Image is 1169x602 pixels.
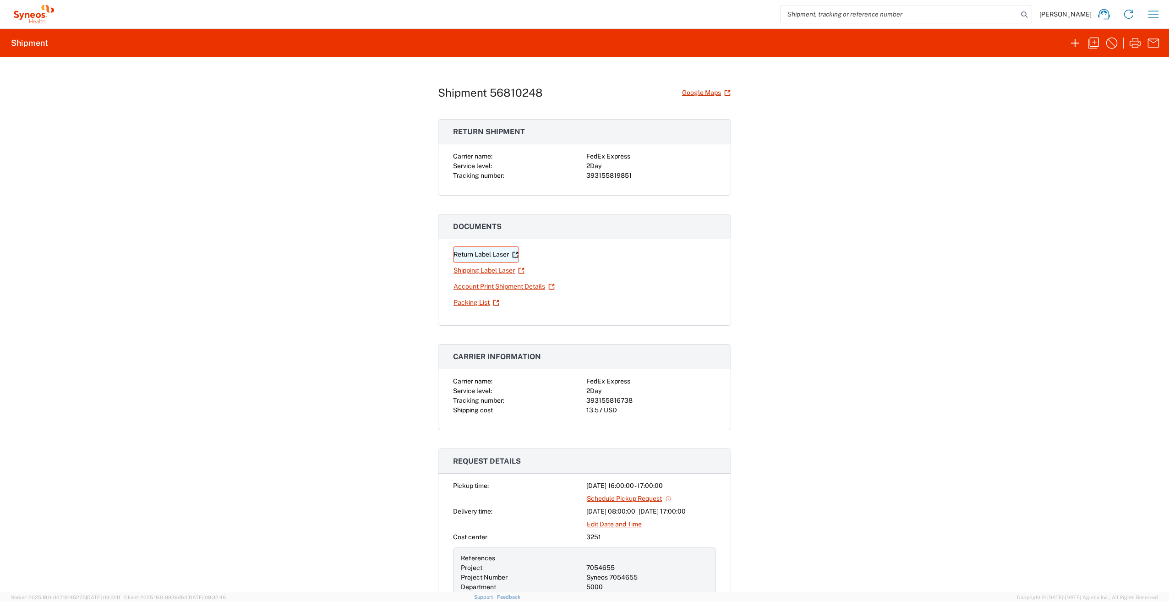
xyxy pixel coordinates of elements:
[438,86,543,99] h1: Shipment 56810248
[586,573,708,582] div: Syneos 7054655
[586,152,716,161] div: FedEx Express
[453,279,555,295] a: Account Print Shipment Details
[453,222,502,231] span: Documents
[11,38,48,49] h2: Shipment
[1039,10,1092,18] span: [PERSON_NAME]
[586,582,708,592] div: 5000
[474,594,497,600] a: Support
[1017,593,1158,602] span: Copyright © [DATE]-[DATE] Agistix Inc., All Rights Reserved
[586,507,716,516] div: [DATE] 08:00:00 - [DATE] 17:00:00
[453,127,525,136] span: Return shipment
[86,595,120,600] span: [DATE] 09:51:11
[586,516,642,532] a: Edit Date and Time
[453,246,519,263] a: Return Label Laser
[461,573,583,582] div: Project Number
[453,533,487,541] span: Cost center
[586,481,716,491] div: [DATE] 16:00:00 - 17:00:00
[497,594,520,600] a: Feedback
[586,386,716,396] div: 2Day
[453,352,541,361] span: Carrier information
[187,595,226,600] span: [DATE] 09:32:48
[453,397,504,404] span: Tracking number:
[453,508,492,515] span: Delivery time:
[453,387,492,394] span: Service level:
[586,161,716,171] div: 2Day
[586,563,708,573] div: 7054655
[124,595,226,600] span: Client: 2025.18.0-9839db4
[453,295,500,311] a: Packing List
[586,377,716,386] div: FedEx Express
[781,5,1018,23] input: Shipment, tracking or reference number
[453,162,492,170] span: Service level:
[453,406,493,414] span: Shipping cost
[453,482,489,489] span: Pickup time:
[461,563,583,573] div: Project
[453,378,492,385] span: Carrier name:
[586,592,708,602] div: AGX56810248
[682,85,731,101] a: Google Maps
[453,263,525,279] a: Shipping Label Laser
[453,457,521,465] span: Request details
[586,491,672,507] a: Schedule Pickup Request
[586,405,716,415] div: 13.57 USD
[586,532,716,542] div: 3251
[11,595,120,600] span: Server: 2025.18.0-dd719145275
[461,592,583,602] div: RMA
[586,396,716,405] div: 393155816738
[586,171,716,181] div: 393155819851
[453,172,504,179] span: Tracking number:
[461,582,583,592] div: Department
[453,153,492,160] span: Carrier name:
[461,554,495,562] span: References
